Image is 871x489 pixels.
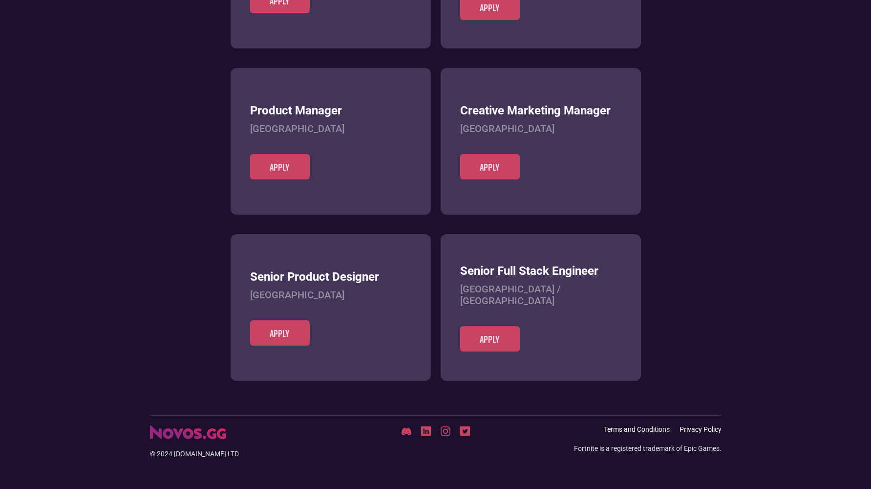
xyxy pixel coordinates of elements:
[250,320,310,346] a: Apply
[460,154,520,179] a: Apply
[460,283,621,307] h4: [GEOGRAPHIC_DATA] / [GEOGRAPHIC_DATA]
[150,449,340,459] div: © 2024 [DOMAIN_NAME] LTD
[250,270,411,284] h3: Senior Product Designer
[574,444,722,453] div: Fortnite is a registered trademark of Epic Games.
[250,154,310,179] a: Apply
[250,270,411,320] a: Senior Product Designer[GEOGRAPHIC_DATA]
[250,104,411,154] a: Product Manager[GEOGRAPHIC_DATA]
[250,289,411,301] h4: [GEOGRAPHIC_DATA]
[460,264,621,326] a: Senior Full Stack Engineer[GEOGRAPHIC_DATA] / [GEOGRAPHIC_DATA]
[680,425,722,434] a: Privacy Policy
[460,123,621,134] h4: [GEOGRAPHIC_DATA]
[250,123,411,134] h4: [GEOGRAPHIC_DATA]
[604,425,670,434] a: Terms and Conditions
[460,104,621,118] h3: Creative Marketing Manager
[460,264,621,278] h3: Senior Full Stack Engineer
[250,104,411,118] h3: Product Manager
[460,104,621,154] a: Creative Marketing Manager[GEOGRAPHIC_DATA]
[460,326,520,352] a: Apply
